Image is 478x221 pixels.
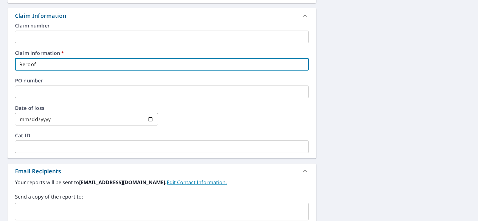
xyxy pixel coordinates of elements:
label: PO number [15,78,309,83]
b: [EMAIL_ADDRESS][DOMAIN_NAME]. [79,179,167,186]
label: Send a copy of the report to: [15,193,309,200]
label: Cat ID [15,133,309,138]
div: Claim Information [15,12,66,20]
label: Claim information [15,51,309,56]
a: EditContactInfo [167,179,227,186]
div: Email Recipients [15,167,61,175]
label: Date of loss [15,106,158,110]
div: Claim Information [8,8,316,23]
div: Email Recipients [8,164,316,179]
label: Claim number [15,23,309,28]
label: Your reports will be sent to [15,179,309,186]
